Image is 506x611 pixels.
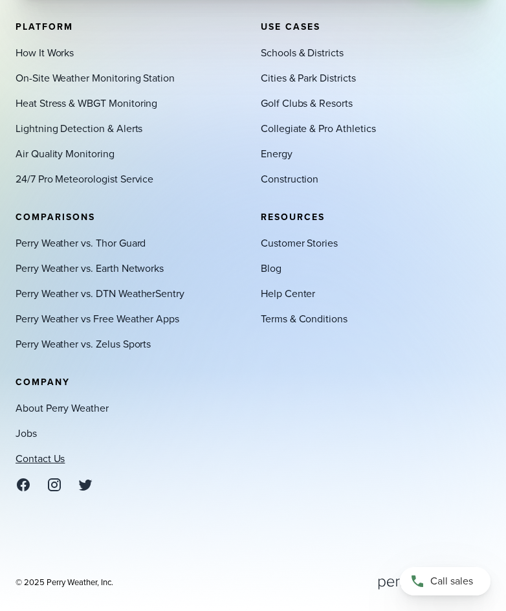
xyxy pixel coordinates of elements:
[16,236,146,250] a: Perry Weather vs. Thor Guard
[16,172,153,186] a: 24/7 Pro Meteorologist Service
[261,146,292,161] a: Energy
[261,71,356,85] a: Cities & Park Districts
[261,286,315,301] a: Help Center
[16,146,115,161] a: Air Quality Monitoring
[16,337,151,351] a: Perry Weather vs. Zelus Sports
[261,96,353,111] a: Golf Clubs & Resorts
[261,20,320,34] span: Use Cases
[261,311,347,326] a: Terms & Conditions
[16,451,65,466] a: Contact Us
[16,401,109,416] a: About Perry Weather
[261,172,318,186] a: Construction
[430,573,473,588] span: Call sales
[16,96,157,111] a: Heat Stress & WBGT Monitoring
[16,45,74,60] a: How It Works
[16,261,164,276] a: Perry Weather vs. Earth Networks
[16,375,70,389] span: Company
[400,567,490,595] a: Call sales
[16,426,37,441] a: Jobs
[261,45,344,60] a: Schools & Districts
[16,71,175,85] a: On-Site Weather Monitoring Station
[16,20,73,34] span: Platform
[16,210,95,224] span: Comparisons
[16,311,179,326] a: Perry Weather vs Free Weather Apps
[16,286,184,301] a: Perry Weather vs. DTN WeatherSentry
[261,236,338,250] a: Customer Stories
[261,210,325,224] span: Resources
[16,121,142,136] a: Lightning Detection & Alerts
[16,577,113,588] div: © 2025 Perry Weather, Inc.
[261,261,281,276] a: Blog
[261,121,376,136] a: Collegiate & Pro Athletics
